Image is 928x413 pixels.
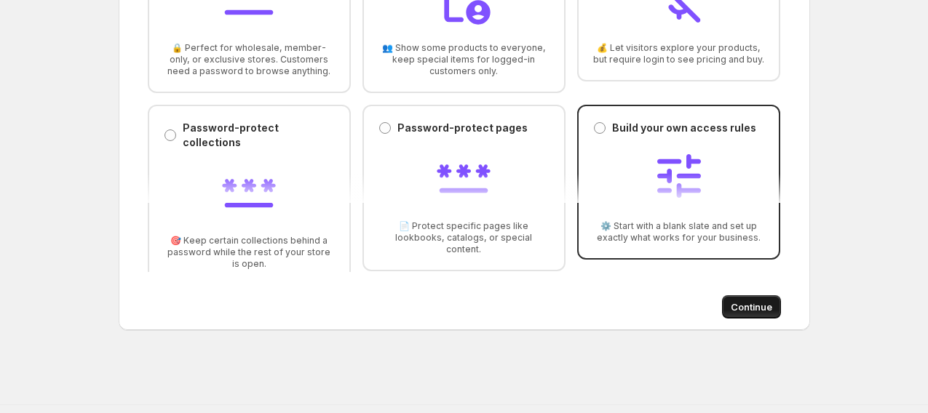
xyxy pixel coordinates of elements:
[731,300,772,314] span: Continue
[220,161,278,220] img: Password-protect collections
[593,42,764,65] span: 💰 Let visitors explore your products, but require login to see pricing and buy.
[397,121,528,135] p: Password-protect pages
[593,220,764,244] span: ⚙️ Start with a blank slate and set up exactly what works for your business.
[378,220,550,255] span: 📄 Protect specific pages like lookbooks, catalogs, or special content.
[164,235,335,270] span: 🎯 Keep certain collections behind a password while the rest of your store is open.
[164,42,335,77] span: 🔒 Perfect for wholesale, member-only, or exclusive stores. Customers need a password to browse an...
[612,121,756,135] p: Build your own access rules
[378,42,550,77] span: 👥 Show some products to everyone, keep special items for logged-in customers only.
[183,121,335,150] p: Password-protect collections
[722,295,781,318] button: Continue
[650,147,708,205] img: Build your own access rules
[435,147,493,205] img: Password-protect pages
